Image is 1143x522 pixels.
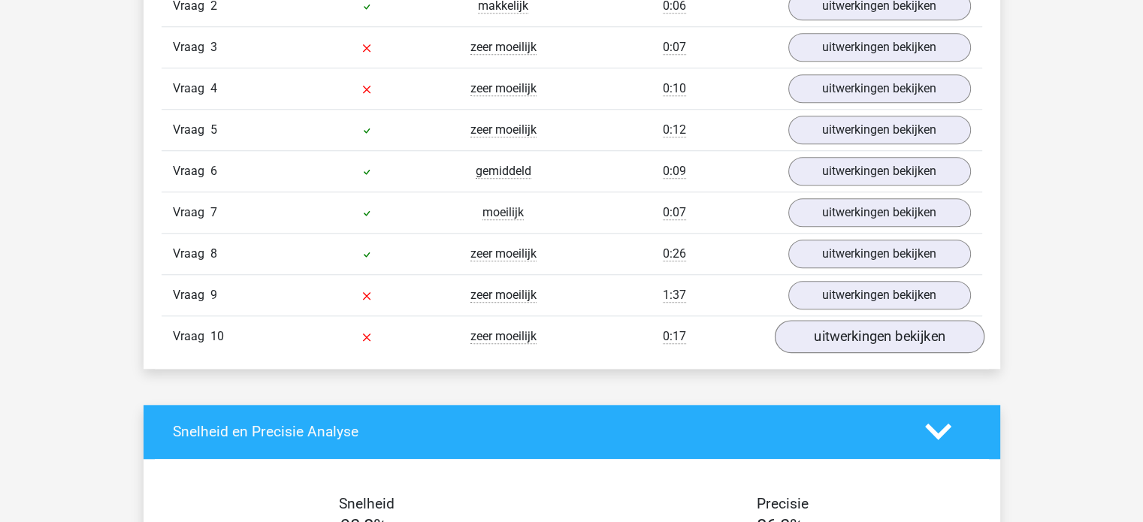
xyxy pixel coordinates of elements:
[470,81,537,96] span: zeer moeilijk
[589,495,977,512] h4: Precisie
[210,246,217,261] span: 8
[788,281,971,309] a: uitwerkingen bekijken
[173,80,210,98] span: Vraag
[774,320,984,353] a: uitwerkingen bekijken
[173,204,210,222] span: Vraag
[482,205,524,220] span: moeilijk
[210,122,217,137] span: 5
[788,240,971,268] a: uitwerkingen bekijken
[173,495,561,512] h4: Snelheid
[663,246,686,261] span: 0:26
[173,121,210,139] span: Vraag
[173,327,210,345] span: Vraag
[210,164,217,178] span: 6
[476,164,531,179] span: gemiddeld
[788,33,971,62] a: uitwerkingen bekijken
[173,245,210,263] span: Vraag
[173,423,903,440] h4: Snelheid en Precisie Analyse
[663,81,686,96] span: 0:10
[663,164,686,179] span: 0:09
[210,329,224,343] span: 10
[173,162,210,180] span: Vraag
[788,157,971,186] a: uitwerkingen bekijken
[470,329,537,344] span: zeer moeilijk
[663,329,686,344] span: 0:17
[788,74,971,103] a: uitwerkingen bekijken
[663,40,686,55] span: 0:07
[470,122,537,137] span: zeer moeilijk
[210,81,217,95] span: 4
[210,288,217,302] span: 9
[663,122,686,137] span: 0:12
[210,40,217,54] span: 3
[788,116,971,144] a: uitwerkingen bekijken
[788,198,971,227] a: uitwerkingen bekijken
[663,205,686,220] span: 0:07
[173,38,210,56] span: Vraag
[663,288,686,303] span: 1:37
[470,288,537,303] span: zeer moeilijk
[173,286,210,304] span: Vraag
[470,40,537,55] span: zeer moeilijk
[210,205,217,219] span: 7
[470,246,537,261] span: zeer moeilijk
